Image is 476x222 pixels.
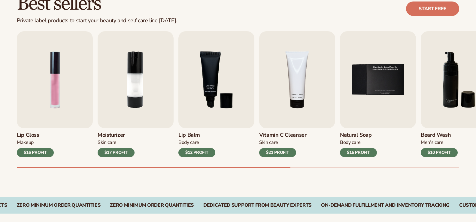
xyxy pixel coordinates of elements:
[98,148,135,157] div: $17 PROFIT
[259,148,296,157] div: $21 PROFIT
[178,31,254,157] a: 3 / 9
[340,139,377,146] div: Body Care
[340,132,377,138] h3: Natural Soap
[17,31,93,157] a: 1 / 9
[17,132,54,138] h3: Lip Gloss
[98,31,174,157] a: 2 / 9
[259,31,335,157] a: 4 / 9
[406,2,459,16] a: Start free
[178,148,215,157] div: $12 PROFIT
[421,139,458,146] div: Men’s Care
[98,132,135,138] h3: Moisturizer
[321,202,450,208] div: On-Demand Fulfillment and Inventory Tracking
[340,31,416,157] a: 5 / 9
[340,148,377,157] div: $15 PROFIT
[17,17,177,24] div: Private label products to start your beauty and self care line [DATE].
[17,202,101,208] div: Zero Minimum Order QuantitieS
[17,148,54,157] div: $16 PROFIT
[421,132,458,138] h3: Beard Wash
[203,202,311,208] div: Dedicated Support From Beauty Experts
[259,132,307,138] h3: Vitamin C Cleanser
[178,132,215,138] h3: Lip Balm
[110,202,194,208] div: Zero Minimum Order QuantitieS
[98,139,135,146] div: Skin Care
[421,148,458,157] div: $10 PROFIT
[259,139,307,146] div: Skin Care
[17,139,54,146] div: Makeup
[178,139,215,146] div: Body Care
